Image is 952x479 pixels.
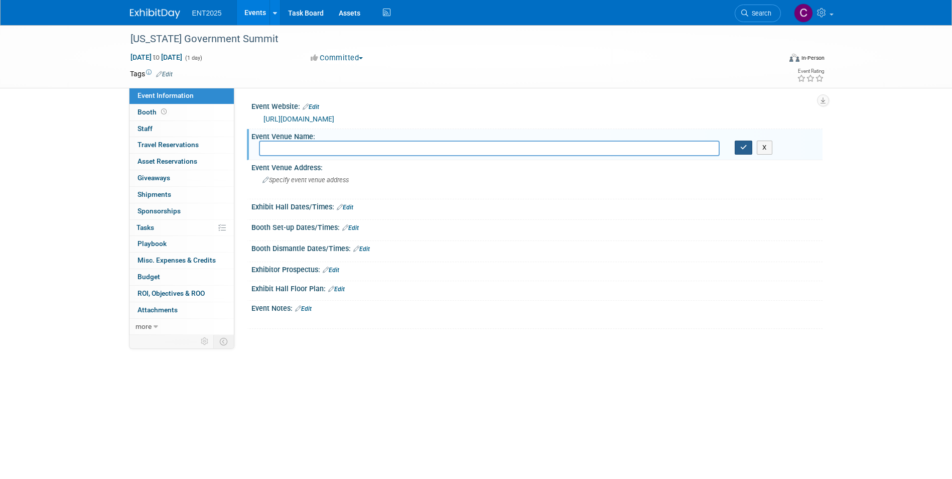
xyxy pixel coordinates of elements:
[137,223,154,231] span: Tasks
[295,305,312,312] a: Edit
[129,319,234,335] a: more
[129,236,234,252] a: Playbook
[138,174,170,182] span: Giveaways
[138,91,194,99] span: Event Information
[748,10,771,17] span: Search
[135,322,152,330] span: more
[757,141,772,155] button: X
[251,199,823,212] div: Exhibit Hall Dates/Times:
[251,301,823,314] div: Event Notes:
[184,55,202,61] span: (1 day)
[307,53,367,63] button: Committed
[794,4,813,23] img: Colleen Mueller
[251,281,823,294] div: Exhibit Hall Floor Plan:
[263,115,334,123] a: [URL][DOMAIN_NAME]
[130,69,173,79] td: Tags
[159,108,169,115] span: Booth not reserved yet
[138,289,205,297] span: ROI, Objectives & ROO
[129,170,234,186] a: Giveaways
[735,5,781,22] a: Search
[138,256,216,264] span: Misc. Expenses & Credits
[152,53,161,61] span: to
[789,54,799,62] img: Format-Inperson.png
[156,71,173,78] a: Edit
[353,246,370,253] a: Edit
[129,253,234,269] a: Misc. Expenses & Credits
[213,335,234,348] td: Toggle Event Tabs
[323,267,339,274] a: Edit
[797,69,824,74] div: Event Rating
[129,121,234,137] a: Staff
[342,224,359,231] a: Edit
[130,9,180,19] img: ExhibitDay
[129,154,234,170] a: Asset Reservations
[129,286,234,302] a: ROI, Objectives & ROO
[130,53,183,62] span: [DATE] [DATE]
[138,273,160,281] span: Budget
[722,52,825,67] div: Event Format
[138,157,197,165] span: Asset Reservations
[251,160,823,173] div: Event Venue Address:
[251,99,823,112] div: Event Website:
[138,190,171,198] span: Shipments
[251,262,823,275] div: Exhibitor Prospectus:
[262,176,349,184] span: Specify event venue address
[138,207,181,215] span: Sponsorships
[129,88,234,104] a: Event Information
[801,54,825,62] div: In-Person
[303,103,319,110] a: Edit
[192,9,222,17] span: ENT2025
[129,269,234,285] a: Budget
[129,302,234,318] a: Attachments
[129,220,234,236] a: Tasks
[129,203,234,219] a: Sponsorships
[138,240,167,248] span: Playbook
[138,306,178,314] span: Attachments
[129,137,234,153] a: Travel Reservations
[138,108,169,116] span: Booth
[129,104,234,121] a: Booth
[127,30,766,48] div: [US_STATE] Government Summit
[196,335,214,348] td: Personalize Event Tab Strip
[138,125,153,133] span: Staff
[251,241,823,254] div: Booth Dismantle Dates/Times:
[251,220,823,233] div: Booth Set-up Dates/Times:
[129,187,234,203] a: Shipments
[337,204,353,211] a: Edit
[328,286,345,293] a: Edit
[251,129,823,142] div: Event Venue Name:
[138,141,199,149] span: Travel Reservations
